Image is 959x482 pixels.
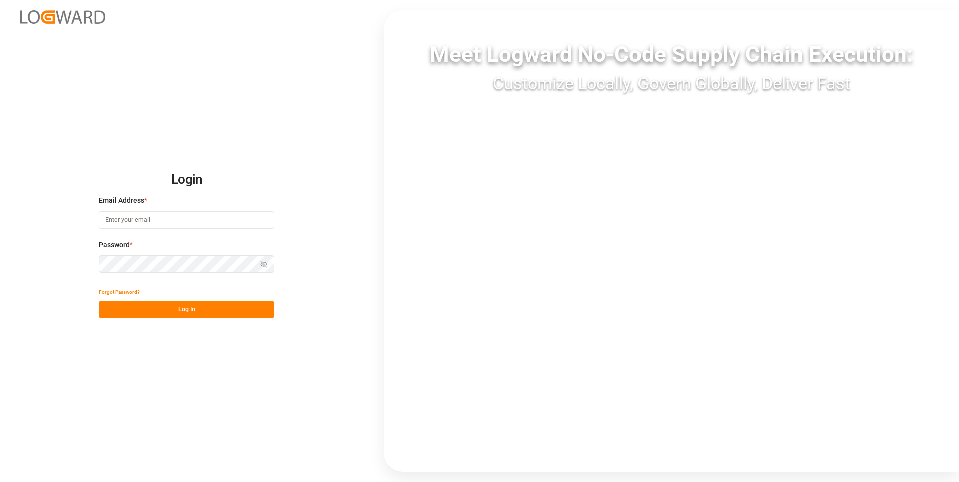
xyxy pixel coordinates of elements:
h2: Login [99,164,274,196]
span: Password [99,239,130,250]
div: Meet Logward No-Code Supply Chain Execution: [384,38,959,71]
div: Customize Locally, Govern Globally, Deliver Fast [384,71,959,96]
input: Enter your email [99,211,274,229]
img: Logward_new_orange.png [20,10,105,24]
button: Log In [99,301,274,318]
button: Forgot Password? [99,283,140,301]
span: Email Address [99,195,144,206]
